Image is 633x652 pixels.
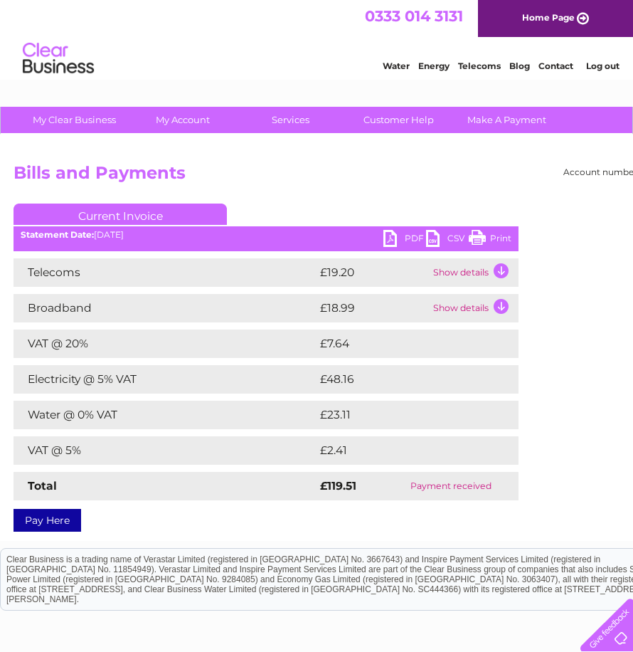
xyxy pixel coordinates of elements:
[14,401,316,429] td: Water @ 0% VAT
[430,258,518,287] td: Show details
[14,294,316,322] td: Broadband
[538,61,573,71] a: Contact
[340,107,457,133] a: Customer Help
[418,61,450,71] a: Energy
[28,479,57,493] strong: Total
[316,258,430,287] td: £19.20
[14,230,518,240] div: [DATE]
[232,107,349,133] a: Services
[14,258,316,287] td: Telecoms
[316,330,485,358] td: £7.64
[14,365,316,394] td: Electricity @ 5% VAT
[426,230,469,251] a: CSV
[14,330,316,358] td: VAT @ 20%
[365,7,463,25] a: 0333 014 3131
[21,229,94,240] b: Statement Date:
[383,472,518,500] td: Payment received
[316,436,484,465] td: £2.41
[14,436,316,465] td: VAT @ 5%
[14,204,227,225] a: Current Invoice
[124,107,241,133] a: My Account
[430,294,518,322] td: Show details
[320,479,356,493] strong: £119.51
[316,365,489,394] td: £48.16
[316,401,486,429] td: £23.11
[22,37,95,80] img: logo.png
[509,61,530,71] a: Blog
[383,230,426,251] a: PDF
[586,61,619,71] a: Log out
[469,230,511,251] a: Print
[316,294,430,322] td: £18.99
[16,107,133,133] a: My Clear Business
[383,61,410,71] a: Water
[448,107,565,133] a: Make A Payment
[14,509,81,532] a: Pay Here
[458,61,501,71] a: Telecoms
